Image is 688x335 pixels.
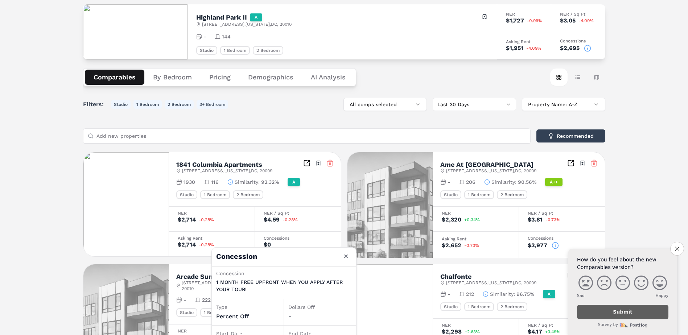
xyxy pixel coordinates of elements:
div: NER / Sq Ft [560,12,597,16]
span: [STREET_ADDRESS][PERSON_NAME] , [US_STATE] , DC , 20010 [182,280,303,291]
p: 1 MONTH FREE UPFRONT WHEN YOU APPLY AFTER YOUR TOUR! [216,278,352,293]
h2: Highland Park II [196,14,247,21]
div: NER [442,323,510,327]
div: 2 Bedroom [253,46,283,55]
span: 92.32% [261,178,279,186]
div: 1 Bedroom [200,308,230,317]
div: $1,951 [506,45,523,51]
div: NER [442,211,510,215]
span: +3.49% [545,330,560,334]
div: Studio [176,308,197,317]
div: Concessions [528,236,596,240]
span: -0.99% [527,18,542,23]
h2: Arcade Sunshine [176,273,230,280]
span: [STREET_ADDRESS] , [US_STATE] , DC , 20010 [202,21,292,27]
button: 2 Bedroom [165,100,194,109]
span: +0.34% [464,218,480,222]
div: Studio [440,190,461,199]
div: $3.81 [528,217,543,223]
button: By Bedroom [144,70,201,85]
a: Inspect Comparables [567,160,574,167]
button: 1 Bedroom [133,100,162,109]
span: Similarity : [491,178,516,186]
div: 1 Bedroom [464,190,494,199]
div: A++ [545,178,563,186]
button: Similarity:92.32% [227,178,279,186]
span: 1930 [184,178,195,186]
button: Similarity:96.75% [483,290,534,298]
div: $2,714 [178,217,196,223]
button: Studio [111,100,131,109]
div: A [543,290,555,298]
span: Similarity : [490,290,515,298]
div: $2,714 [178,242,196,248]
div: NER / Sq Ft [528,211,596,215]
span: -0.28% [199,243,214,247]
div: Dollars Off [288,303,351,311]
div: Studio [176,190,197,199]
span: -4.09% [526,46,541,50]
span: [STREET_ADDRESS] , [US_STATE] , DC , 20009 [446,168,536,174]
div: NER [178,329,246,333]
div: $1,727 [506,18,524,24]
div: $2,298 [442,329,462,335]
div: Asking Rent [442,237,510,241]
div: Concession [216,270,352,277]
h2: Ame At [GEOGRAPHIC_DATA] [440,161,533,168]
div: NER / Sq Ft [528,323,596,327]
span: Filters: [83,100,108,109]
h2: Chalfonte [440,273,471,280]
div: 2 Bedroom [497,190,527,199]
div: A [288,178,300,186]
button: Comparables [85,70,144,85]
span: 222 [202,296,211,303]
div: $2,695 [560,45,580,51]
div: NER [178,211,246,215]
h2: 1841 Columbia Apartments [176,161,262,168]
span: [STREET_ADDRESS] , [US_STATE] , DC , 20009 [446,280,536,286]
span: Similarity : [235,178,260,186]
span: -0.73% [464,243,479,248]
span: -0.28% [199,218,214,222]
div: 1 Bedroom [220,46,250,55]
button: Demographics [239,70,302,85]
span: -0.28% [283,218,298,222]
span: 144 [222,33,231,40]
span: 212 [466,290,474,298]
div: $2,652 [442,243,461,248]
span: [STREET_ADDRESS] , [US_STATE] , DC , 20009 [182,168,272,174]
div: $4.17 [528,329,542,335]
div: 1 Bedroom [200,190,230,199]
div: NER [506,12,542,16]
span: - [448,290,450,298]
div: $3,977 [528,243,547,248]
button: AI Analysis [302,70,354,85]
div: Asking Rent [506,40,542,44]
div: Concessions [560,39,597,43]
button: All comps selected [343,98,427,111]
div: 2 Bedroom [233,190,263,199]
div: Studio [196,46,217,55]
span: 90.56% [518,178,536,186]
button: 3+ Bedroom [197,100,228,109]
div: A [250,13,262,21]
div: Type [216,303,279,311]
div: $4.59 [264,217,280,223]
div: Asking Rent [178,236,246,240]
div: $0 [264,242,271,248]
span: - [203,33,206,40]
button: Recommended [536,129,605,142]
div: percent off [216,312,279,321]
div: $3.05 [560,18,576,24]
div: Concessions [264,236,332,240]
button: Pricing [201,70,239,85]
a: Inspect Comparables [303,160,310,167]
div: NER / Sq Ft [264,211,332,215]
span: - [184,296,186,303]
a: Inspect Comparables [567,272,574,279]
span: - [448,178,450,186]
div: 1 Bedroom [464,302,494,311]
div: - [288,312,351,321]
span: 96.75% [516,290,534,298]
span: 206 [466,178,475,186]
